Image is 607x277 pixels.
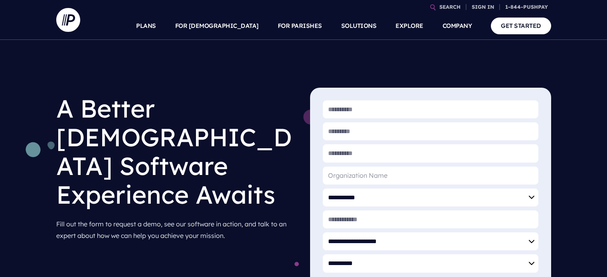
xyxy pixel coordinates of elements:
a: PLANS [136,12,156,40]
a: GET STARTED [491,18,551,34]
a: COMPANY [443,12,472,40]
h1: A Better [DEMOGRAPHIC_DATA] Software Experience Awaits [56,88,297,215]
input: Organization Name [323,167,538,185]
a: FOR [DEMOGRAPHIC_DATA] [175,12,259,40]
a: EXPLORE [395,12,423,40]
a: FOR PARISHES [278,12,322,40]
p: Fill out the form to request a demo, see our software in action, and talk to an expert about how ... [56,215,297,245]
a: SOLUTIONS [341,12,377,40]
